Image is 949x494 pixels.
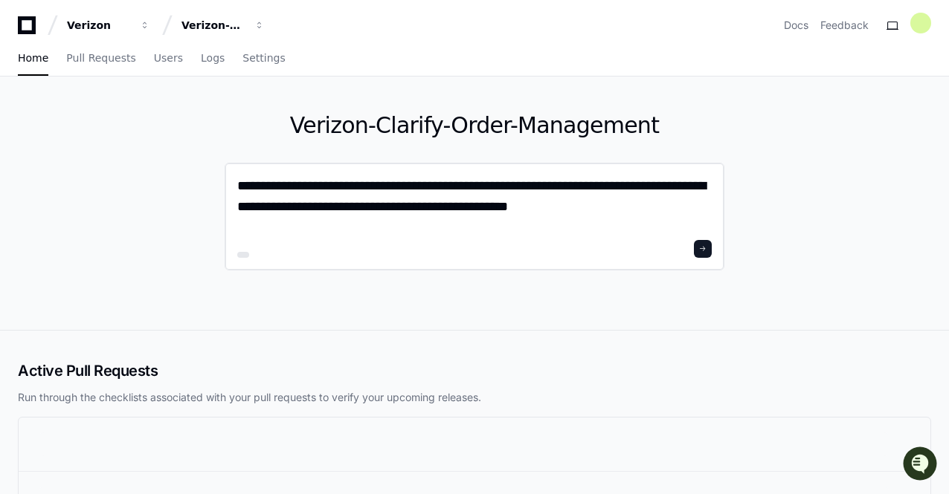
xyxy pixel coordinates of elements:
[61,12,156,39] button: Verizon
[18,360,931,381] h2: Active Pull Requests
[18,390,931,405] p: Run through the checklists associated with your pull requests to verify your upcoming releases.
[66,42,135,76] a: Pull Requests
[15,111,42,137] img: 1756235613930-3d25f9e4-fa56-45dd-b3ad-e072dfbd1548
[51,111,244,126] div: Start new chat
[18,53,48,62] span: Home
[201,42,225,76] a: Logs
[18,42,48,76] a: Home
[105,155,180,167] a: Powered byPylon
[176,12,271,39] button: Verizon-Clarify-Order-Management
[784,18,808,33] a: Docs
[154,53,183,62] span: Users
[67,18,131,33] div: Verizon
[253,115,271,133] button: Start new chat
[51,126,188,137] div: We're available if you need us!
[15,15,45,45] img: PlayerZero
[154,42,183,76] a: Users
[242,53,285,62] span: Settings
[66,53,135,62] span: Pull Requests
[148,156,180,167] span: Pylon
[242,42,285,76] a: Settings
[15,59,271,83] div: Welcome
[181,18,245,33] div: Verizon-Clarify-Order-Management
[820,18,869,33] button: Feedback
[201,53,225,62] span: Logs
[225,112,724,139] h1: Verizon-Clarify-Order-Management
[901,445,942,485] iframe: Open customer support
